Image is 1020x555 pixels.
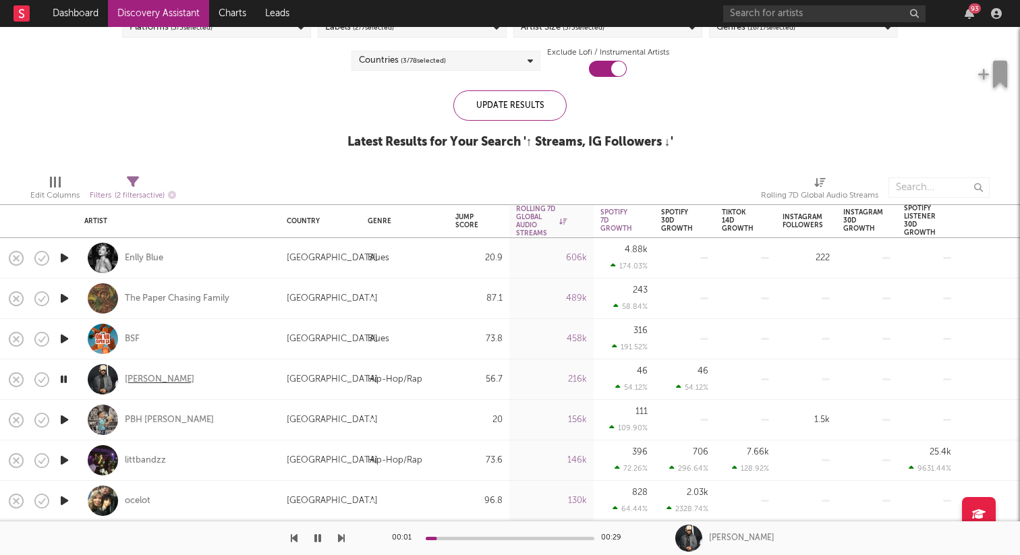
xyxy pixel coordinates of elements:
div: 216k [516,372,587,388]
div: 00:29 [601,530,628,546]
div: 64.44 % [613,504,648,513]
span: ( 2 / 7 selected) [353,20,394,36]
div: 243 [633,286,648,295]
a: ocelot [125,495,150,507]
div: [GEOGRAPHIC_DATA] [287,250,378,266]
div: 222 [783,250,830,266]
div: Jump Score [455,213,482,229]
div: Artist [84,217,266,225]
div: Artist Size [521,20,604,36]
span: ( 16 / 17 selected) [747,20,795,36]
input: Search for artists [723,5,926,22]
div: 46 [637,367,648,376]
div: Rolling 7D Global Audio Streams [761,171,878,210]
div: 130k [516,493,587,509]
div: 20.9 [455,250,503,266]
div: Instagram Followers [783,213,823,229]
div: Genre [368,217,435,225]
div: 2.03k [687,488,708,497]
div: Filters [90,187,176,204]
div: [PERSON_NAME] [709,532,774,544]
div: 156k [516,412,587,428]
div: Update Results [453,90,567,121]
input: Search... [888,177,990,198]
div: 146k [516,452,587,469]
a: BSF [125,333,140,345]
div: 458k [516,331,587,347]
div: 191.52 % [612,343,648,351]
a: PBH [PERSON_NAME] [125,414,214,426]
div: Tiktok 14D Growth [722,208,754,233]
div: 58.84 % [613,302,648,311]
a: Enlly Blue [125,252,163,264]
div: Filters(2 filters active) [90,171,176,210]
div: 46 [698,367,708,376]
div: 87.1 [455,291,503,307]
div: 72.26 % [615,464,648,473]
div: Instagram 30D Growth [843,208,883,233]
a: littbandzz [125,455,166,467]
div: 396 [632,448,648,457]
div: Hip-Hop/Rap [368,372,422,388]
span: ( 3 / 78 selected) [401,53,446,69]
div: 54.12 % [676,383,708,392]
div: Genres [716,20,795,36]
div: 706 [693,448,708,457]
div: 1.5k [783,412,830,428]
div: Country [287,217,347,225]
div: [GEOGRAPHIC_DATA] [287,331,378,347]
div: 489k [516,291,587,307]
div: Spotify 7D Growth [600,208,632,233]
div: 56.7 [455,372,503,388]
div: 174.03 % [611,262,648,270]
div: [GEOGRAPHIC_DATA] [287,412,378,428]
div: 25.4k [930,448,951,457]
div: Countries [359,53,446,69]
span: ( 2 filters active) [115,192,165,200]
div: 00:01 [392,530,419,546]
div: Edit Columns [30,171,80,210]
div: Blues [368,250,389,266]
span: ( 5 / 5 selected) [171,20,213,36]
div: Rolling 7D Global Audio Streams [761,187,878,204]
a: The Paper Chasing Family [125,293,229,305]
div: 96.8 [455,493,503,509]
div: [GEOGRAPHIC_DATA] [287,291,378,307]
div: 111 [635,407,648,416]
div: 109.90 % [609,423,648,432]
div: 54.12 % [615,383,648,392]
div: Latest Results for Your Search ' ↑ Streams, IG Followers ↓ ' [347,134,673,150]
div: 73.8 [455,331,503,347]
div: [GEOGRAPHIC_DATA] [287,493,378,509]
div: 7.66k [747,448,769,457]
div: Spotify 30D Growth [661,208,693,233]
button: 93 [965,8,974,19]
div: 4.88k [625,245,648,254]
div: Edit Columns [30,187,80,204]
div: 296.64 % [669,464,708,473]
label: Exclude Lofi / Instrumental Artists [547,45,669,61]
div: 93 [969,3,981,13]
a: [PERSON_NAME] [125,374,194,386]
div: 73.6 [455,452,503,469]
div: Rolling 7D Global Audio Streams [516,205,567,237]
div: 20 [455,412,503,428]
div: [GEOGRAPHIC_DATA] [287,452,378,469]
div: 9631.44 % [909,464,951,473]
div: Hip-Hop/Rap [368,452,422,469]
div: 606k [516,250,587,266]
div: Labels [325,20,394,36]
span: ( 5 / 5 selected) [563,20,604,36]
div: Spotify Listener 30D Growth [904,204,936,237]
div: Blues [368,331,389,347]
div: [GEOGRAPHIC_DATA] [287,372,378,388]
div: 828 [632,488,648,497]
div: 128.92 % [732,464,769,473]
div: Platforms [130,20,213,36]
